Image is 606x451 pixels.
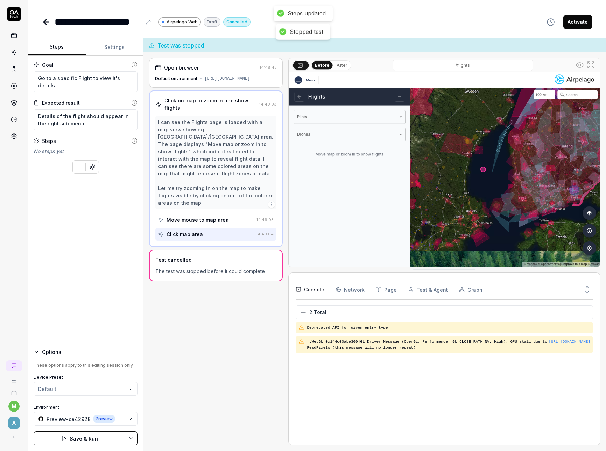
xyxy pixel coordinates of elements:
button: Show all interative elements [574,59,585,71]
button: Console [296,280,324,299]
div: Steps [42,137,56,145]
span: A [8,417,20,429]
button: [URL][DOMAIN_NAME] [549,339,590,345]
div: Options [42,348,138,356]
div: Default environment [155,75,197,82]
button: Test & Agent [408,280,448,299]
label: Device Preset [34,374,138,380]
button: Network [336,280,365,299]
div: Goal [42,61,54,68]
time: 14:49:04 [256,232,274,237]
a: New conversation [6,360,22,371]
div: Cancelled [223,17,251,27]
button: Graph [459,280,482,299]
div: No steps yet [34,147,138,155]
div: Steps updated [288,10,326,17]
button: Default [34,382,138,396]
button: Page [376,280,397,299]
button: Options [34,348,138,356]
button: Click map area14:49:04 [155,228,276,241]
button: Activate [563,15,592,29]
button: m [8,401,20,412]
button: View version history [542,15,559,29]
span: Airpelago Web [167,19,198,25]
button: Move mouse to map area14:49:03 [155,213,276,226]
pre: Deprecated API for given entry type. [307,325,590,331]
time: 14:49:03 [259,102,276,107]
button: Before [312,61,333,69]
div: Open browser [164,64,199,71]
button: Preview-ce42928Preview [34,412,138,426]
div: Move mouse to map area [167,216,229,224]
button: A [3,412,25,430]
pre: [.WebGL-0x144c00abe300]GL Driver Message (OpenGL, Performance, GL_CLOSE_PATH_NV, High): GPU stall... [307,339,590,350]
div: Click map area [167,231,203,238]
span: Test was stopped [157,41,204,50]
div: I can see the Flights page is loaded with a map view showing [GEOGRAPHIC_DATA]/[GEOGRAPHIC_DATA] ... [158,118,274,206]
a: Documentation [3,385,25,397]
label: Environment [34,404,138,410]
div: [URL][DOMAIN_NAME] [204,75,250,82]
div: Click on map to zoom in and show flights [164,97,256,111]
div: Stopped test [290,28,323,36]
div: These options apply to this editing session only. [34,362,138,369]
button: Save & Run [34,431,125,445]
span: Preview [93,415,115,423]
button: Settings [86,39,143,56]
button: Steps [28,39,86,56]
button: Open in full screen [585,59,597,71]
div: The test was stopped before it could complete [155,268,276,275]
div: Expected result [42,99,80,107]
div: Test cancelled [155,256,192,263]
div: Default [38,385,56,393]
a: Book a call with us [3,374,25,385]
span: Preview-ce42928 [47,415,91,423]
a: Airpelago Web [158,17,201,27]
time: 14:48:43 [260,65,277,70]
div: Draft [204,17,220,27]
button: After [334,61,350,69]
time: 14:49:03 [256,217,274,222]
img: Screenshot [289,72,600,267]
